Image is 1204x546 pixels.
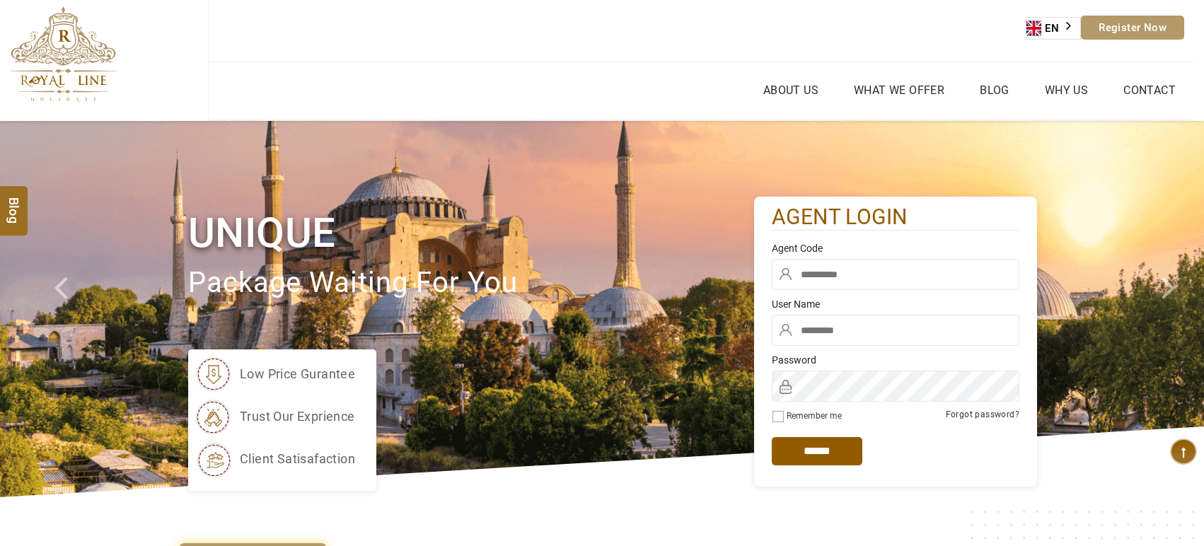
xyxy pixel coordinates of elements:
span: Blog [5,197,23,209]
a: Why Us [1041,80,1092,100]
a: Forgot password? [946,409,1019,419]
a: Register Now [1081,16,1184,40]
li: low price gurantee [195,356,355,392]
li: trust our exprience [195,399,355,434]
a: EN [1026,18,1080,39]
label: Password [772,353,1019,367]
div: Language [1026,17,1081,40]
a: What we Offer [850,80,948,100]
a: About Us [760,80,822,100]
label: Agent Code [772,241,1019,255]
h2: agent login [772,204,1019,231]
a: Contact [1120,80,1179,100]
p: package waiting for you [188,260,754,307]
aside: Language selected: English [1026,17,1081,40]
a: Check next prev [36,121,96,497]
img: The Royal Line Holidays [11,6,116,102]
a: Check next image [1144,121,1204,497]
label: Remember me [787,411,842,421]
h1: Unique [188,207,754,260]
label: User Name [772,297,1019,311]
li: client satisafaction [195,441,355,477]
a: Blog [976,80,1013,100]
